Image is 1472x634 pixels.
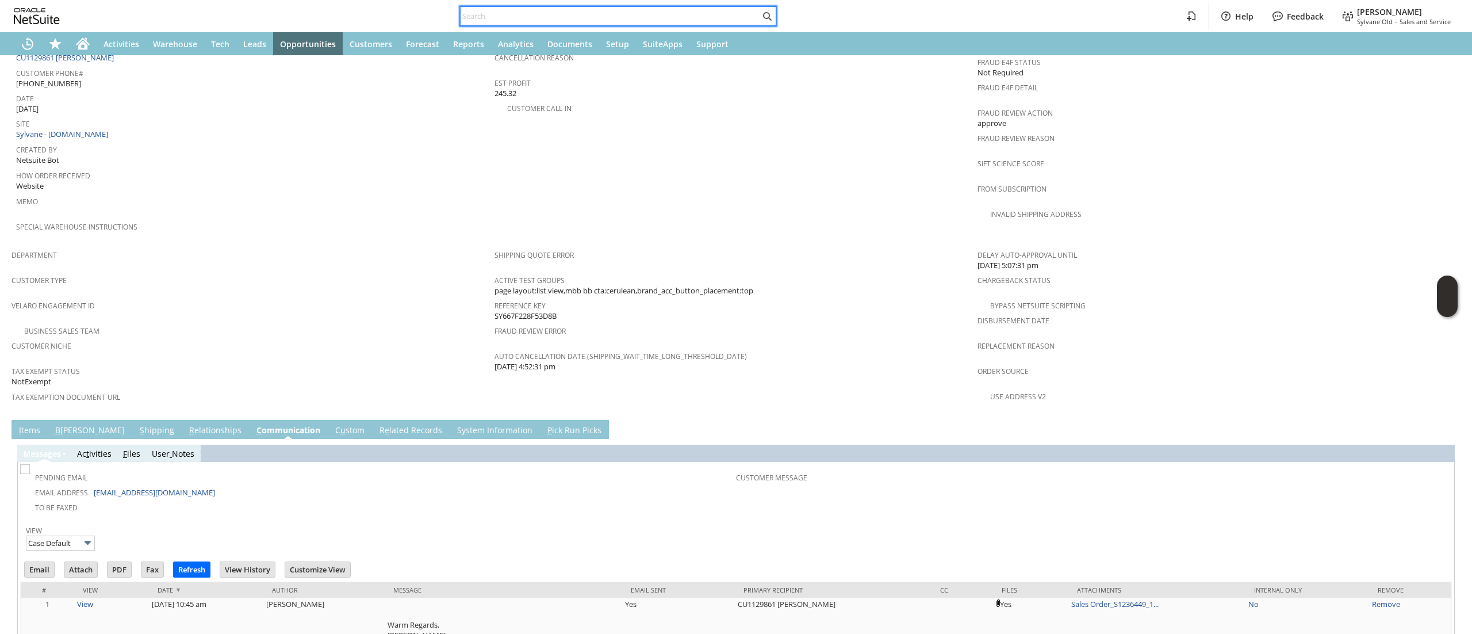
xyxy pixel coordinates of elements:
[1002,586,1060,594] div: Files
[1248,599,1259,609] a: No
[16,94,34,104] a: Date
[189,425,194,436] span: R
[343,32,399,55] a: Customers
[760,9,774,23] svg: Search
[152,448,194,459] a: UserNotes
[494,285,753,296] span: page layout:list view,mbb bb cta:cerulean,brand_acc_button_placement:top
[491,32,540,55] a: Analytics
[990,392,1046,402] a: Use Address V2
[977,250,1077,260] a: Delay Auto-Approval Until
[990,209,1082,219] a: Invalid Shipping Address
[77,448,112,459] a: Activities
[977,83,1038,93] a: Fraud E4F Detail
[494,53,574,63] a: Cancellation Reason
[977,67,1023,78] span: Not Required
[25,562,54,577] input: Email
[26,536,95,551] input: Case Default
[1378,586,1443,594] div: Remove
[153,39,197,49] span: Warehouse
[123,448,127,459] span: F
[16,104,39,114] span: [DATE]
[406,39,439,49] span: Forecast
[11,341,71,351] a: Customer Niche
[16,52,117,63] a: CU1129861 [PERSON_NAME]
[1437,297,1458,318] span: Oracle Guided Learning Widget. To move around, please hold and drag
[48,448,52,459] span: g
[494,276,565,285] a: Active Test Groups
[174,562,210,577] input: Refresh
[545,425,604,437] a: Pick Run Picks
[16,68,83,78] a: Customer Phone#
[16,129,111,139] a: Sylvane - [DOMAIN_NAME]
[990,301,1086,311] a: Bypass NetSuite Scripting
[498,39,534,49] span: Analytics
[16,197,38,207] a: Memo
[1372,599,1400,609] a: Remove
[41,32,69,55] div: Shortcuts
[494,301,546,311] a: Reference Key
[35,488,88,498] a: Email Address
[204,32,236,55] a: Tech
[14,32,41,55] a: Recent Records
[273,32,343,55] a: Opportunities
[494,88,516,99] span: 245.32
[48,37,62,51] svg: Shortcuts
[280,39,336,49] span: Opportunities
[35,503,78,513] a: To Be Faxed
[94,487,215,498] a: [EMAIL_ADDRESS][DOMAIN_NAME]
[393,586,614,594] div: Message
[977,133,1055,143] a: Fraud Review Reason
[11,376,51,387] span: NotExempt
[696,39,729,49] span: Support
[977,108,1053,118] a: Fraud Review Action
[977,184,1046,194] a: From Subscription
[16,145,57,155] a: Created By
[547,425,552,436] span: P
[24,326,99,336] a: Business Sales Team
[16,155,59,166] span: Netsuite Bot
[340,425,346,436] span: u
[454,425,535,437] a: System Information
[220,562,275,577] input: View History
[385,425,389,436] span: e
[35,473,87,483] a: Pending Email
[77,599,93,609] a: View
[332,425,367,437] a: Custom
[1437,276,1458,317] iframe: Click here to launch Oracle Guided Learning Help Panel
[52,425,128,437] a: B[PERSON_NAME]
[83,586,140,594] div: View
[1071,599,1159,609] a: Sales Order_S1236449_1...
[81,536,94,549] img: More Options
[146,32,204,55] a: Warehouse
[507,104,572,113] a: Customer Call-in
[494,352,747,361] a: Auto Cancellation Date (shipping_wait_time_long_threshold_date)
[977,260,1038,271] span: [DATE] 5:07:31 pm
[285,562,350,577] input: Customize View
[141,562,163,577] input: Fax
[461,9,760,23] input: Search
[494,250,574,260] a: Shipping Quote Error
[16,181,44,192] span: Website
[1235,11,1253,22] label: Help
[446,32,491,55] a: Reports
[137,425,177,437] a: Shipping
[453,39,484,49] span: Reports
[11,366,80,376] a: Tax Exempt Status
[540,32,599,55] a: Documents
[64,562,97,577] input: Attach
[23,448,61,459] a: Messages
[16,222,137,232] a: Special Warehouse Instructions
[123,448,140,459] a: Files
[977,341,1055,351] a: Replacement reason
[494,361,555,372] span: [DATE] 4:52:31 pm
[11,250,57,260] a: Department
[158,586,255,594] div: Date
[254,425,323,437] a: Communication
[16,119,30,129] a: Site
[494,311,557,322] span: SY667F228F53D8B
[140,425,144,436] span: S
[108,562,131,577] input: PDF
[1357,17,1393,26] span: Sylvane Old
[29,586,66,594] div: #
[689,32,735,55] a: Support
